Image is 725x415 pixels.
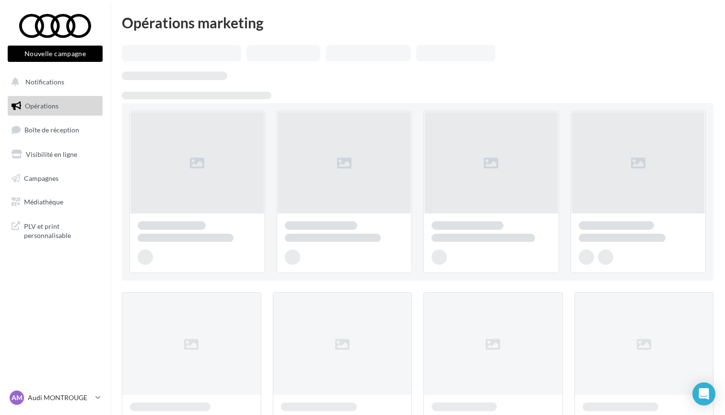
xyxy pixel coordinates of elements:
a: Médiathèque [6,192,105,212]
div: Opérations marketing [122,15,713,30]
p: Audi MONTROUGE [28,393,92,403]
span: Campagnes [24,174,58,182]
button: Nouvelle campagne [8,46,103,62]
button: Notifications [6,72,101,92]
span: Boîte de réception [24,126,79,134]
a: Boîte de réception [6,119,105,140]
a: PLV et print personnalisable [6,216,105,244]
span: AM [12,393,23,403]
span: Notifications [25,78,64,86]
a: Visibilité en ligne [6,144,105,165]
span: Visibilité en ligne [26,150,77,158]
a: Campagnes [6,168,105,189]
div: Open Intercom Messenger [692,382,715,405]
a: AM Audi MONTROUGE [8,389,103,407]
span: Opérations [25,102,58,110]
a: Opérations [6,96,105,116]
span: Médiathèque [24,198,63,206]
span: PLV et print personnalisable [24,220,99,240]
